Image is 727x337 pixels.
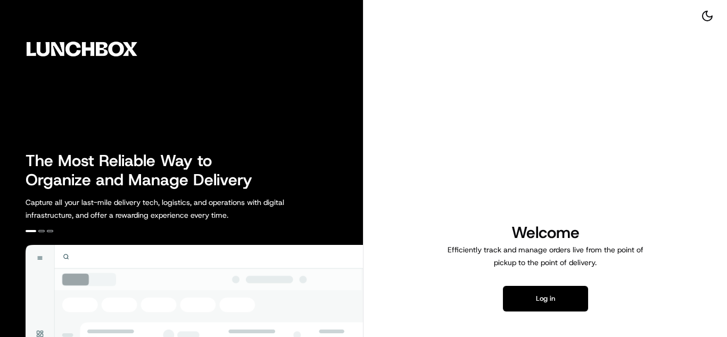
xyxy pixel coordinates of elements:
[26,196,332,221] p: Capture all your last-mile delivery tech, logistics, and operations with digital infrastructure, ...
[6,6,158,92] img: Company Logo
[443,243,648,269] p: Efficiently track and manage orders live from the point of pickup to the point of delivery.
[443,222,648,243] h1: Welcome
[503,286,588,311] button: Log in
[26,151,264,190] h2: The Most Reliable Way to Organize and Manage Delivery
